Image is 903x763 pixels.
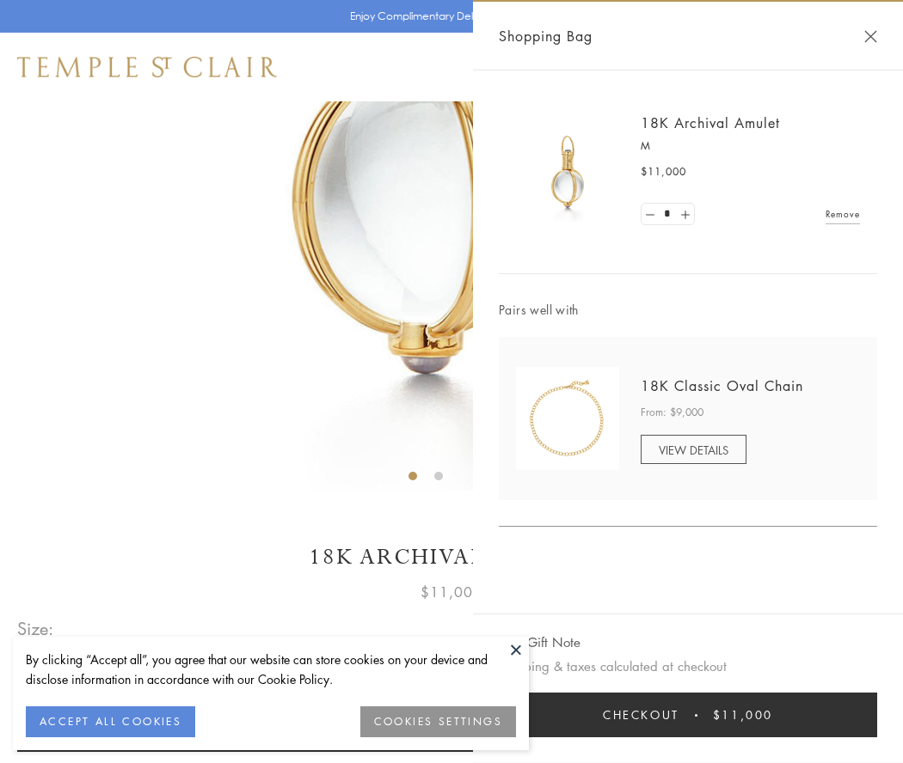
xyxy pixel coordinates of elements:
[26,706,195,737] button: ACCEPT ALL COOKIES
[499,300,877,320] span: Pairs well with
[17,542,886,572] h1: 18K Archival Amulet
[864,30,877,43] button: Close Shopping Bag
[421,581,482,603] span: $11,000
[499,632,580,653] button: Add Gift Note
[499,25,593,47] span: Shopping Bag
[826,204,860,223] a: Remove
[360,706,516,737] button: COOKIES SETTINGS
[641,376,803,395] a: 18K Classic Oval Chain
[659,442,728,458] span: VIEW DETAILS
[676,204,693,225] a: Set quantity to 2
[499,656,877,677] p: Shipping & taxes calculated at checkout
[603,705,679,724] span: Checkout
[499,693,877,737] button: Checkout $11,000
[350,8,545,25] p: Enjoy Complimentary Delivery & Returns
[641,163,686,180] span: $11,000
[641,113,780,132] a: 18K Archival Amulet
[641,137,860,155] p: M
[17,614,55,643] span: Size:
[516,367,619,470] img: N88865-OV18
[17,57,277,77] img: Temple St. Clair
[641,404,703,421] span: From: $9,000
[26,650,516,689] div: By clicking “Accept all”, you agree that our website can store cookies on your device and disclos...
[713,705,773,724] span: $11,000
[642,204,659,225] a: Set quantity to 0
[516,120,619,223] img: 18K Archival Amulet
[641,435,746,464] a: VIEW DETAILS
